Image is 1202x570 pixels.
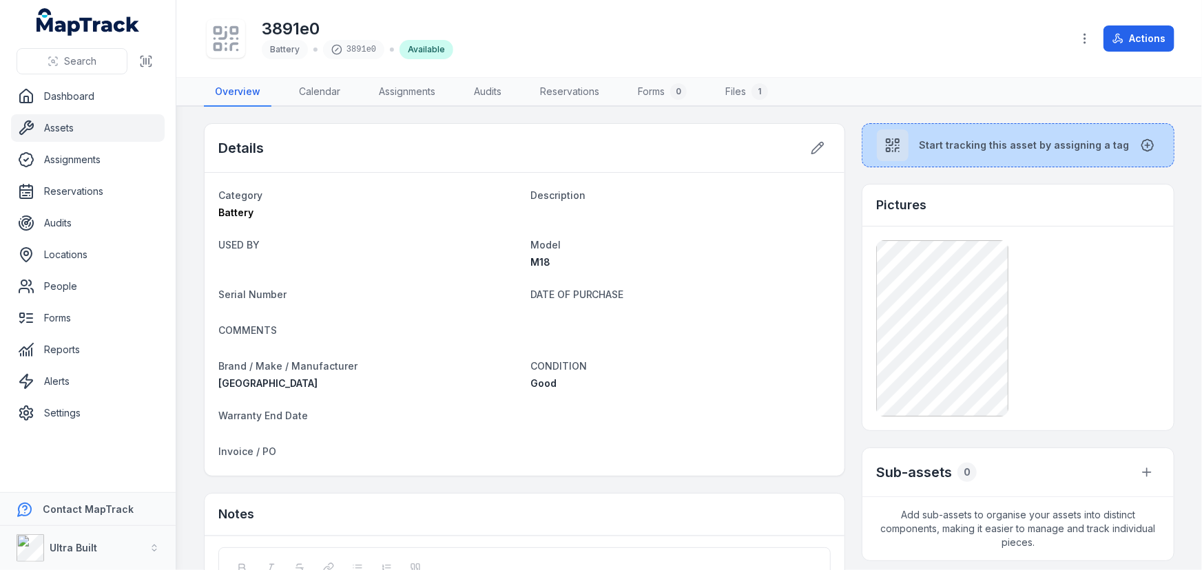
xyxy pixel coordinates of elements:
[11,241,165,268] a: Locations
[323,40,384,59] div: 3891e0
[262,18,453,40] h1: 3891e0
[11,146,165,173] a: Assignments
[218,239,260,251] span: USED BY
[50,542,97,553] strong: Ultra Built
[368,78,446,107] a: Assignments
[218,324,277,336] span: COMMENTS
[288,78,351,107] a: Calendar
[17,48,127,74] button: Search
[876,463,952,482] h2: Sub-assets
[218,377,318,389] span: [GEOGRAPHIC_DATA]
[862,497,1174,560] span: Add sub-assets to organise your assets into distinct components, making it easier to manage and t...
[627,78,698,107] a: Forms0
[530,377,557,389] span: Good
[11,209,165,237] a: Audits
[270,44,300,54] span: Battery
[530,239,561,251] span: Model
[11,368,165,395] a: Alerts
[862,123,1174,167] button: Start tracking this asset by assigning a tag
[530,256,550,268] span: M18
[11,83,165,110] a: Dashboard
[463,78,512,107] a: Audits
[11,114,165,142] a: Assets
[530,360,587,372] span: CONDITION
[11,178,165,205] a: Reservations
[920,138,1130,152] span: Start tracking this asset by assigning a tag
[876,196,926,215] h3: Pictures
[670,83,687,100] div: 0
[1103,25,1174,52] button: Actions
[43,503,134,515] strong: Contact MapTrack
[204,78,271,107] a: Overview
[11,273,165,300] a: People
[11,399,165,427] a: Settings
[218,189,262,201] span: Category
[11,336,165,363] a: Reports
[752,83,768,100] div: 1
[957,463,977,482] div: 0
[400,40,453,59] div: Available
[11,304,165,332] a: Forms
[530,189,586,201] span: Description
[64,54,96,68] span: Search
[218,207,253,218] span: Battery
[218,288,287,300] span: Serial Number
[529,78,610,107] a: Reservations
[530,288,624,300] span: DATE OF PURCHASE
[714,78,779,107] a: Files1
[37,8,140,36] a: MapTrack
[218,360,358,372] span: Brand / Make / Manufacturer
[218,505,254,524] h3: Notes
[218,138,264,158] h2: Details
[218,410,308,421] span: Warranty End Date
[218,445,276,457] span: Invoice / PO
